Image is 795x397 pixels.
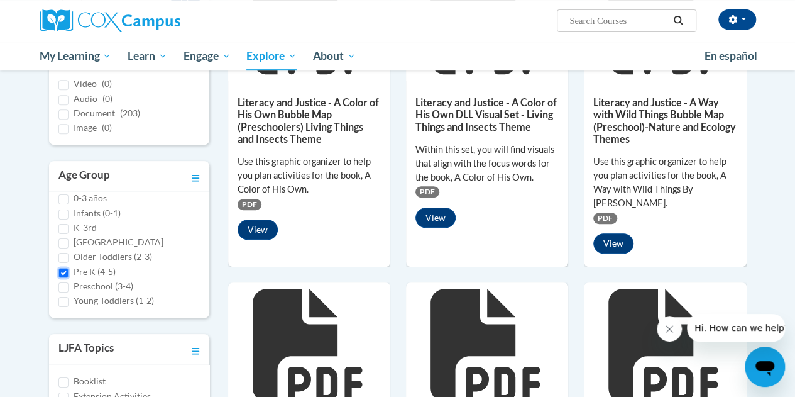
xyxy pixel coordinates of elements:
label: Preschool (3-4) [74,279,133,293]
h5: Literacy and Justice - A Color of His Own Bubble Map (Preschoolers) Living Things and Insects Theme [238,96,381,145]
h3: Age Group [58,167,110,185]
a: Toggle collapse [192,167,200,185]
a: My Learning [31,42,120,70]
label: 0-3 años [74,191,107,205]
a: Cox Campus [40,9,266,32]
a: Toggle collapse [192,340,200,358]
span: PDF [593,213,617,224]
iframe: Message from company [687,314,785,342]
label: Booklist [74,374,106,388]
div: Use this graphic organizer to help you plan activities for the book, A Way with Wild Things By [P... [593,155,737,210]
span: PDF [238,199,261,210]
span: PDF [415,186,439,198]
span: Explore [246,48,297,64]
label: Pre K (4-5) [74,265,116,279]
iframe: Close message [657,316,682,342]
a: Explore [238,42,305,70]
span: (0) [102,78,112,89]
a: En español [696,43,765,69]
label: [GEOGRAPHIC_DATA] [74,235,163,249]
span: Audio [74,93,97,104]
span: About [313,48,356,64]
label: Infants (0-1) [74,206,121,220]
iframe: Button to launch messaging window [745,347,785,387]
img: Cox Campus [40,9,180,32]
span: Engage [184,48,231,64]
a: Engage [175,42,239,70]
span: Video [74,78,97,89]
div: Within this set, you will find visuals that align with the focus words for the book, A Color of H... [415,143,559,184]
span: Image [74,122,97,133]
label: Young Toddlers (1-2) [74,294,154,308]
div: Main menu [30,42,765,70]
button: Search [669,13,688,28]
label: K-3rd [74,221,97,235]
span: (203) [120,108,140,118]
div: Use this graphic organizer to help you plan activities for the book, A Color of His Own. [238,155,381,196]
button: View [593,233,633,254]
label: Older Toddlers (2-3) [74,250,152,264]
span: Document [74,108,115,118]
h5: Literacy and Justice - A Color of His Own DLL Visual Set - Living Things and Insects Theme [415,96,559,133]
span: (0) [102,93,112,104]
button: View [415,208,456,228]
button: View [238,220,278,240]
h3: LJFA Topics [58,340,114,358]
h5: Literacy and Justice - A Way with Wild Things Bubble Map (Preschool)-Nature and Ecology Themes [593,96,737,145]
span: Hi. How can we help? [8,9,102,19]
span: (0) [102,122,112,133]
span: En español [705,49,757,62]
span: Learn [128,48,167,64]
a: About [305,42,364,70]
a: Learn [119,42,175,70]
button: Account Settings [718,9,756,30]
input: Search Courses [568,13,669,28]
span: My Learning [39,48,111,64]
